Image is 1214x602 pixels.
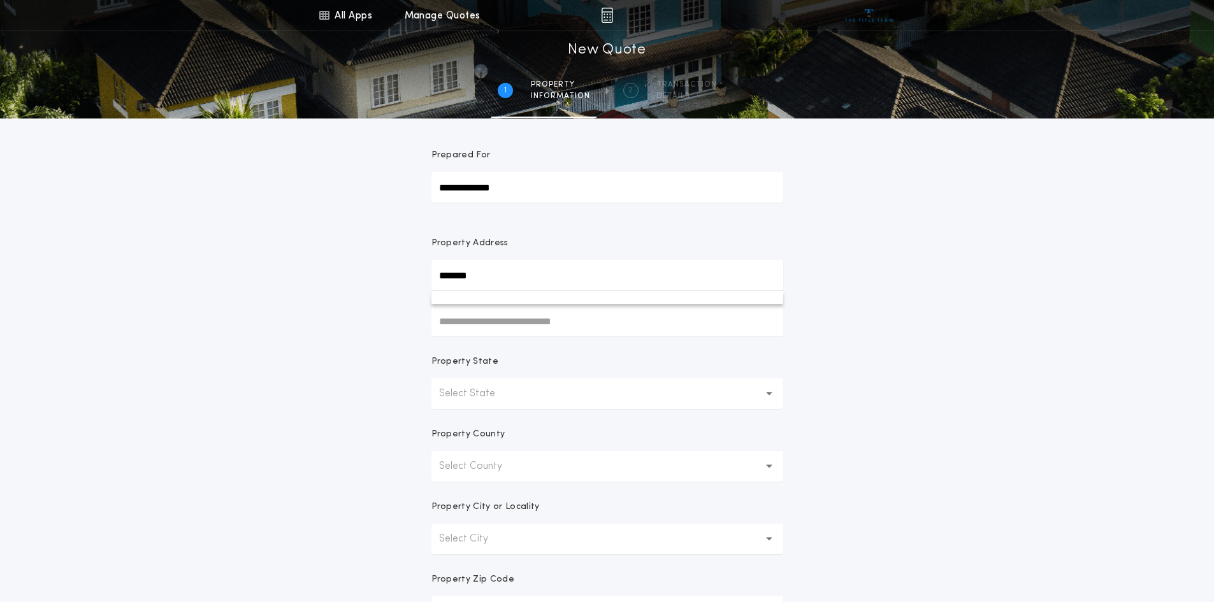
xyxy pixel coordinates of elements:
button: Select County [431,451,783,482]
input: Prepared For [431,172,783,203]
p: Prepared For [431,149,491,162]
h2: 1 [504,85,507,96]
h1: New Quote [568,40,646,61]
p: Select State [439,386,516,401]
button: Select City [431,524,783,554]
img: vs-icon [845,9,893,22]
p: Property County [431,428,505,441]
p: Select City [439,531,509,547]
p: Property State [431,355,498,368]
h2: 2 [628,85,633,96]
span: Transaction [656,80,717,90]
span: information [531,91,590,101]
span: Property [531,80,590,90]
p: Property Address [431,237,783,250]
p: Select County [439,459,523,474]
p: Property City or Locality [431,501,540,513]
p: Property Zip Code [431,573,514,586]
img: img [601,8,613,23]
span: details [656,91,717,101]
button: Select State [431,378,783,409]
